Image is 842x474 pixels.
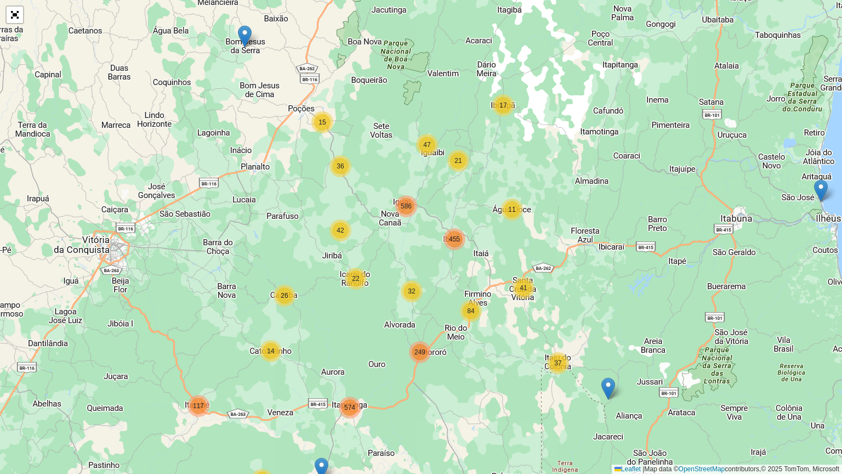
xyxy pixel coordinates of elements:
[408,287,415,295] span: 32
[414,348,425,356] span: 249
[520,284,527,292] span: 41
[238,25,252,48] img: 652 - JOSE LUCAS CRUZ LEIT
[267,347,274,355] span: 14
[7,7,23,23] a: Abrir mapa em tela cheia
[395,195,417,217] div: 586
[814,179,828,202] img: 6252 - CRBS S A
[513,277,534,299] div: 41
[260,340,282,362] div: 14
[447,150,469,172] div: 21
[337,227,344,234] span: 42
[401,202,412,210] span: 586
[339,397,361,419] div: 574
[467,307,474,315] span: 84
[193,402,204,410] span: 117
[187,395,209,417] div: 117
[274,285,295,307] div: 26
[416,134,438,156] div: 47
[443,228,465,250] div: 455
[501,199,523,221] div: 11
[329,219,351,241] div: 42
[460,300,482,322] div: 84
[508,206,515,213] span: 11
[409,341,431,363] div: 249
[547,352,569,374] div: 37
[449,235,460,243] span: 455
[615,465,641,473] a: Leaflet
[492,94,514,116] div: 17
[642,465,644,473] span: |
[329,155,351,177] div: 36
[554,359,561,367] span: 37
[679,465,725,473] a: OpenStreetMap
[345,268,367,290] div: 22
[454,157,462,165] span: 21
[352,275,359,283] span: 22
[601,377,615,400] img: 6247 - SARA VIEIRA ALVES
[423,141,430,149] span: 47
[401,280,423,302] div: 32
[612,465,842,474] div: Map data © contributors,© 2025 TomTom, Microsoft
[344,404,355,411] span: 574
[318,119,326,126] span: 15
[499,101,507,109] span: 17
[311,111,333,133] div: 15
[281,292,288,300] span: 26
[337,162,344,170] span: 36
